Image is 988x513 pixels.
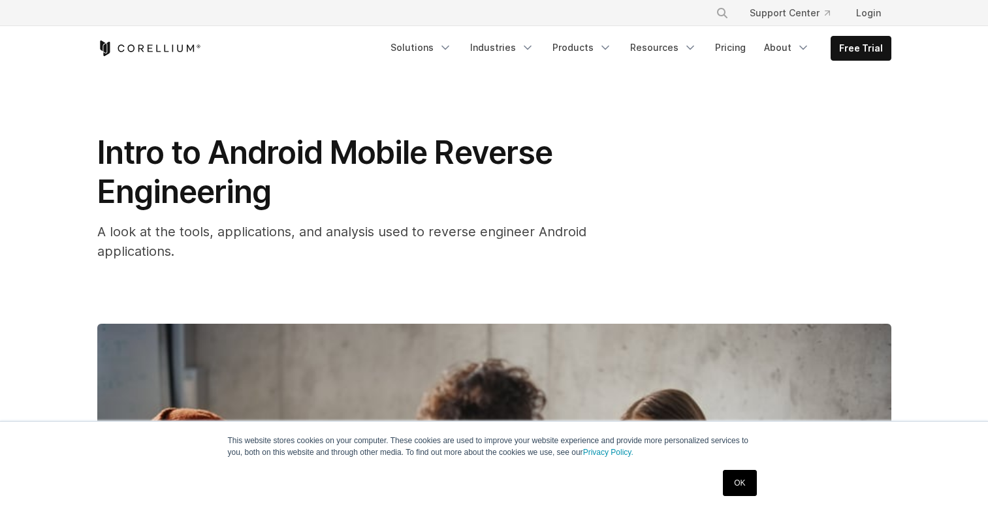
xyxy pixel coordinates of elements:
a: Privacy Policy. [583,448,633,457]
span: Intro to Android Mobile Reverse Engineering [97,133,552,211]
a: Industries [462,36,542,59]
a: Corellium Home [97,40,201,56]
p: This website stores cookies on your computer. These cookies are used to improve your website expe... [228,435,761,458]
a: OK [723,470,756,496]
div: Navigation Menu [383,36,891,61]
a: Solutions [383,36,460,59]
button: Search [710,1,734,25]
a: Products [545,36,620,59]
a: Resources [622,36,705,59]
a: Login [846,1,891,25]
div: Navigation Menu [700,1,891,25]
a: About [756,36,818,59]
a: Support Center [739,1,840,25]
a: Pricing [707,36,754,59]
span: A look at the tools, applications, and analysis used to reverse engineer Android applications. [97,224,586,259]
a: Free Trial [831,37,891,60]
